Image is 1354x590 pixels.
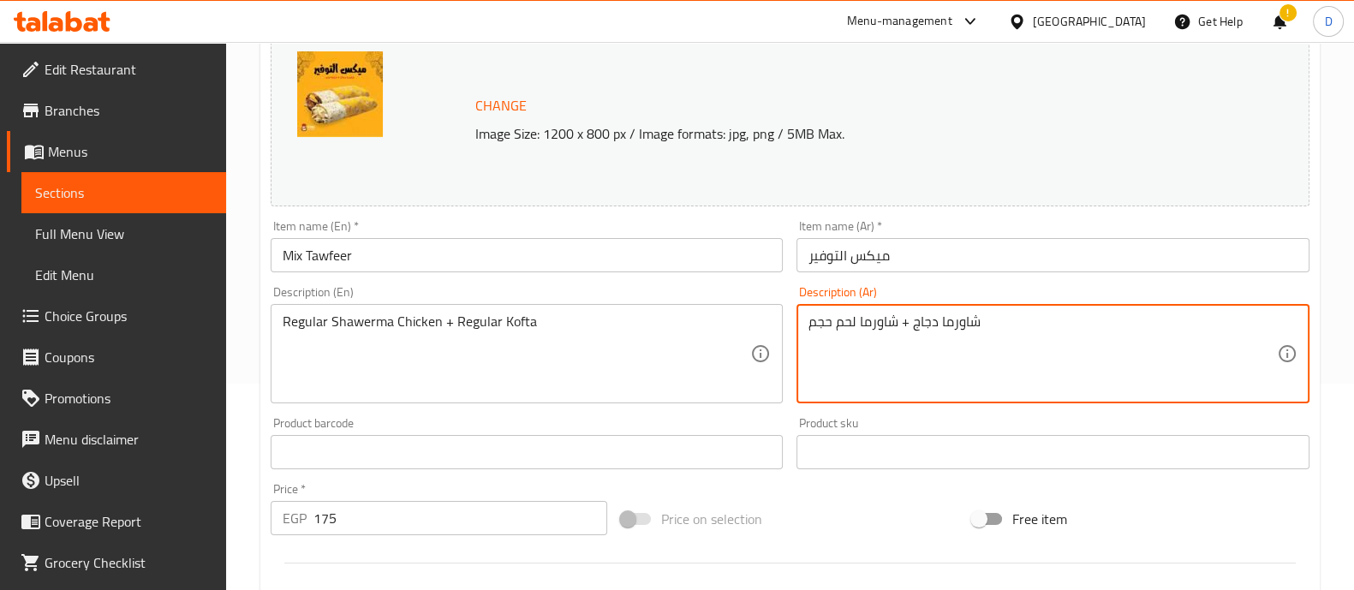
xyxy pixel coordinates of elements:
[45,100,212,121] span: Branches
[7,49,226,90] a: Edit Restaurant
[21,254,226,295] a: Edit Menu
[35,182,212,203] span: Sections
[7,378,226,419] a: Promotions
[35,265,212,285] span: Edit Menu
[7,90,226,131] a: Branches
[45,552,212,573] span: Grocery Checklist
[283,313,751,395] textarea: Regular Shawerma Chicken + Regular Kofta
[661,509,762,529] span: Price on selection
[847,11,952,32] div: Menu-management
[7,542,226,583] a: Grocery Checklist
[21,172,226,213] a: Sections
[7,419,226,460] a: Menu disclaimer
[7,337,226,378] a: Coupons
[35,223,212,244] span: Full Menu View
[7,460,226,501] a: Upsell
[271,238,784,272] input: Enter name En
[45,306,212,326] span: Choice Groups
[468,88,534,123] button: Change
[45,347,212,367] span: Coupons
[297,51,383,137] img: WhatsApp_Image_20251012_a638958810663896738.jpeg
[1324,12,1332,31] span: D
[1033,12,1146,31] div: [GEOGRAPHIC_DATA]
[7,295,226,337] a: Choice Groups
[1012,509,1067,529] span: Free item
[7,131,226,172] a: Menus
[796,435,1309,469] input: Please enter product sku
[48,141,212,162] span: Menus
[808,313,1277,395] textarea: شاورما دجاج + شاورما لحم حجم
[7,501,226,542] a: Coverage Report
[45,511,212,532] span: Coverage Report
[313,501,608,535] input: Please enter price
[45,429,212,450] span: Menu disclaimer
[468,123,1208,144] p: Image Size: 1200 x 800 px / Image formats: jpg, png / 5MB Max.
[45,388,212,408] span: Promotions
[21,213,226,254] a: Full Menu View
[796,238,1309,272] input: Enter name Ar
[271,435,784,469] input: Please enter product barcode
[45,470,212,491] span: Upsell
[475,93,527,118] span: Change
[283,508,307,528] p: EGP
[45,59,212,80] span: Edit Restaurant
